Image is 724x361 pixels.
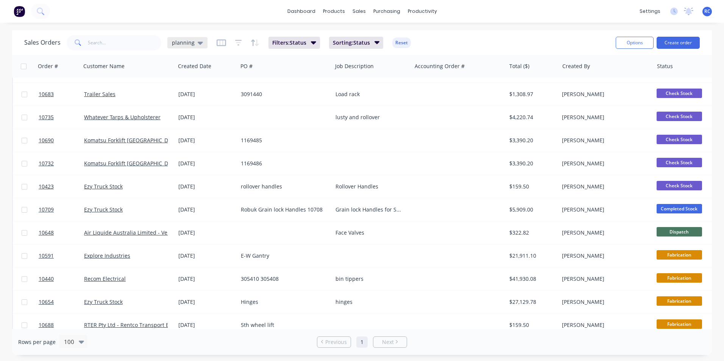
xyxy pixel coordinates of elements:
span: Check Stock [657,112,702,121]
span: Fabrication [657,250,702,260]
div: [PERSON_NAME] [562,114,646,121]
span: Check Stock [657,89,702,98]
button: Options [616,37,654,49]
a: 10654 [39,291,84,313]
span: 10688 [39,321,54,329]
div: Created By [562,62,590,70]
span: Check Stock [657,158,702,167]
span: RC [704,8,710,15]
div: [DATE] [178,90,235,98]
div: Created Date [178,62,211,70]
a: Ezy Truck Stock [84,298,123,305]
div: sales [349,6,370,17]
span: 10709 [39,206,54,213]
span: Check Stock [657,135,702,144]
div: products [319,6,349,17]
a: 10683 [39,83,84,106]
div: [DATE] [178,275,235,283]
a: Whatever Tarps & Upholsterer [84,114,161,121]
a: dashboard [284,6,319,17]
span: Sorting: Status [333,39,370,47]
div: Robuk Grain lock Handles 10708 [241,206,325,213]
a: Komatsu Forklift [GEOGRAPHIC_DATA] [84,137,179,144]
div: PO # [240,62,253,70]
span: 10732 [39,160,54,167]
a: 10591 [39,244,84,267]
span: Filters: Status [272,39,306,47]
div: Face Valves [335,229,405,237]
div: [DATE] [178,252,235,260]
a: Recom Electrical [84,275,126,282]
div: [PERSON_NAME] [562,298,646,306]
span: Previous [325,338,347,346]
div: $159.50 [509,183,554,190]
div: $3,390.20 [509,137,554,144]
span: 10440 [39,275,54,283]
div: Status [657,62,673,70]
span: Check Stock [657,181,702,190]
button: Filters:Status [268,37,320,49]
div: [PERSON_NAME] [562,160,646,167]
span: 10423 [39,183,54,190]
img: Factory [14,6,25,17]
div: [DATE] [178,114,235,121]
div: [PERSON_NAME] [562,229,646,237]
div: $27,129.78 [509,298,554,306]
a: Trailer Sales [84,90,115,98]
button: Sorting:Status [329,37,384,49]
div: purchasing [370,6,404,17]
div: rollover handles [241,183,325,190]
a: 10735 [39,106,84,129]
span: Dispatch [657,227,702,237]
div: [PERSON_NAME] [562,321,646,329]
div: [PERSON_NAME] [562,90,646,98]
div: [PERSON_NAME] [562,206,646,213]
input: Search... [88,35,162,50]
div: Order # [38,62,58,70]
div: [DATE] [178,321,235,329]
span: 10654 [39,298,54,306]
a: 10648 [39,221,84,244]
a: 10709 [39,198,84,221]
span: 10648 [39,229,54,237]
span: 10690 [39,137,54,144]
a: Air Liquide Australia Limited - Vendor: AU_457348 [84,229,210,236]
div: hinges [335,298,405,306]
span: 10591 [39,252,54,260]
div: Total ($) [509,62,529,70]
div: $5,909.00 [509,206,554,213]
span: Fabrication [657,319,702,329]
div: Accounting Order # [415,62,465,70]
a: 10690 [39,129,84,152]
div: Hinges [241,298,325,306]
div: 305410 305408 [241,275,325,283]
div: productivity [404,6,441,17]
button: Reset [392,37,411,48]
a: Next page [373,338,407,346]
div: [DATE] [178,298,235,306]
div: [PERSON_NAME] [562,275,646,283]
div: 5th wheel lift [241,321,325,329]
div: [DATE] [178,137,235,144]
div: $159.50 [509,321,554,329]
div: 3091440 [241,90,325,98]
div: $1,308.97 [509,90,554,98]
span: Next [382,338,394,346]
div: lusty and rollover [335,114,405,121]
div: $21,911.10 [509,252,554,260]
a: Ezy Truck Stock [84,206,123,213]
span: Rows per page [18,338,56,346]
div: [PERSON_NAME] [562,137,646,144]
a: 10688 [39,314,84,336]
div: 1169485 [241,137,325,144]
div: [PERSON_NAME] [562,252,646,260]
div: [DATE] [178,160,235,167]
span: Fabrication [657,273,702,283]
a: Previous page [317,338,351,346]
span: planning [172,39,195,47]
div: $41,930.08 [509,275,554,283]
div: [DATE] [178,206,235,213]
button: Create order [657,37,700,49]
ul: Pagination [314,336,410,348]
div: Rollover Handles [335,183,405,190]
